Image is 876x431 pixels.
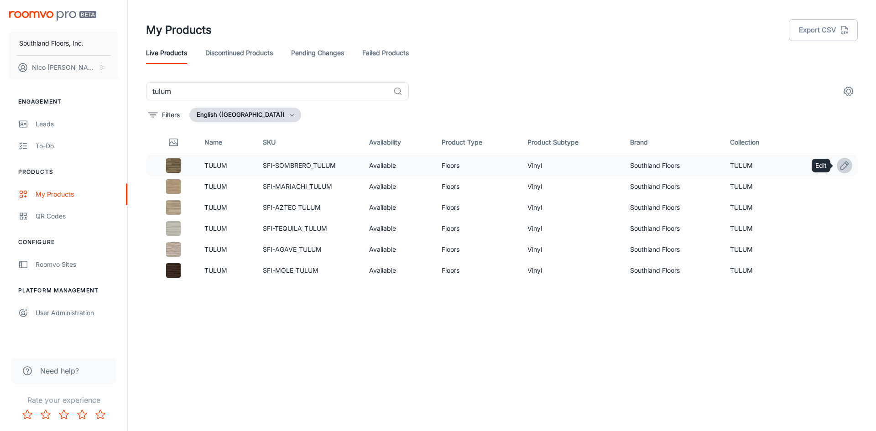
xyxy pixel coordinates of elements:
[204,203,227,211] a: TULUM
[623,130,723,155] th: Brand
[204,266,227,274] a: TULUM
[19,38,83,48] p: Southland Floors, Inc.
[197,130,255,155] th: Name
[146,42,187,64] a: Live Products
[434,197,520,218] td: Floors
[623,239,723,260] td: Southland Floors
[520,130,622,155] th: Product Subtype
[36,211,118,221] div: QR Codes
[255,197,362,218] td: SFI-AZTEC_TULUM
[434,260,520,281] td: Floors
[623,218,723,239] td: Southland Floors
[362,42,409,64] a: Failed Products
[520,239,622,260] td: Vinyl
[168,137,179,148] svg: Thumbnail
[204,224,227,232] a: TULUM
[255,218,362,239] td: SFI-TEQUILA_TULUM
[362,197,434,218] td: Available
[73,405,91,424] button: Rate 4 star
[520,197,622,218] td: Vinyl
[839,82,858,100] button: settings
[723,155,797,176] td: TULUM
[291,42,344,64] a: Pending Changes
[55,405,73,424] button: Rate 3 star
[837,158,852,173] a: Edit
[36,119,118,129] div: Leads
[520,176,622,197] td: Vinyl
[255,176,362,197] td: SFI-MARIACHI_TULUM
[9,11,96,21] img: Roomvo PRO Beta
[723,197,797,218] td: TULUM
[18,405,36,424] button: Rate 1 star
[91,405,109,424] button: Rate 5 star
[7,395,120,405] p: Rate your experience
[204,182,227,190] a: TULUM
[623,260,723,281] td: Southland Floors
[9,56,118,79] button: Nico [PERSON_NAME]
[36,141,118,151] div: To-do
[434,155,520,176] td: Floors
[520,155,622,176] td: Vinyl
[36,189,118,199] div: My Products
[255,260,362,281] td: SFI-MOLE_TULUM
[204,161,227,169] a: TULUM
[255,130,362,155] th: SKU
[434,130,520,155] th: Product Type
[362,260,434,281] td: Available
[434,176,520,197] td: Floors
[723,239,797,260] td: TULUM
[146,108,182,122] button: filter
[36,308,118,318] div: User Administration
[36,405,55,424] button: Rate 2 star
[723,176,797,197] td: TULUM
[362,155,434,176] td: Available
[189,108,301,122] button: English ([GEOGRAPHIC_DATA])
[623,176,723,197] td: Southland Floors
[520,260,622,281] td: Vinyl
[520,218,622,239] td: Vinyl
[723,130,797,155] th: Collection
[434,239,520,260] td: Floors
[146,82,390,100] input: Search
[204,245,227,253] a: TULUM
[205,42,273,64] a: Discontinued Products
[623,197,723,218] td: Southland Floors
[723,260,797,281] td: TULUM
[40,365,79,376] span: Need help?
[36,260,118,270] div: Roomvo Sites
[255,239,362,260] td: SFI-AGAVE_TULUM
[434,218,520,239] td: Floors
[723,218,797,239] td: TULUM
[623,155,723,176] td: Southland Floors
[362,218,434,239] td: Available
[362,176,434,197] td: Available
[32,62,96,73] p: Nico [PERSON_NAME]
[9,31,118,55] button: Southland Floors, Inc.
[789,19,858,41] button: Export CSV
[362,130,434,155] th: Availability
[146,22,212,38] h1: My Products
[255,155,362,176] td: SFI-SOMBRERO_TULUM
[362,239,434,260] td: Available
[162,110,180,120] p: Filters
